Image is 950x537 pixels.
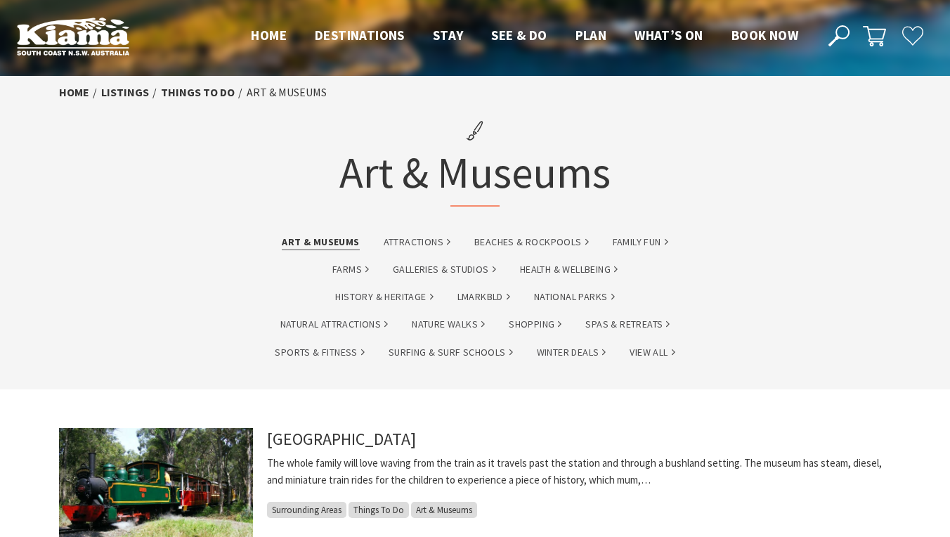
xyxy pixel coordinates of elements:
a: View All [630,344,675,361]
a: [GEOGRAPHIC_DATA] [267,428,416,450]
span: See & Do [491,27,547,44]
p: The whole family will love waving from the train as it travels past the station and through a bus... [267,455,891,489]
a: Health & Wellbeing [520,261,618,278]
li: Art & Museums [247,84,327,102]
a: listings [101,85,149,100]
a: Home [59,85,89,100]
a: History & Heritage [335,289,433,305]
a: Sports & Fitness [275,344,364,361]
a: lmarkbld [457,289,510,305]
span: Book now [731,27,798,44]
a: Spas & Retreats [585,316,670,332]
span: Home [251,27,287,44]
span: Art & Museums [411,502,477,518]
a: Art & Museums [282,234,359,250]
span: Stay [433,27,464,44]
a: Nature Walks [412,316,485,332]
a: Beaches & Rockpools [474,234,589,250]
span: Things To Do [349,502,409,518]
a: Surfing & Surf Schools [389,344,513,361]
a: Winter Deals [537,344,606,361]
img: Kiama Logo [17,17,129,56]
a: Family Fun [613,234,668,250]
a: Farms [332,261,369,278]
a: Shopping [509,316,561,332]
a: Natural Attractions [280,316,389,332]
h1: Art & Museums [339,109,611,207]
span: Surrounding Areas [267,502,346,518]
span: What’s On [635,27,703,44]
a: Attractions [384,234,450,250]
a: National Parks [534,289,615,305]
span: Plan [575,27,607,44]
a: Galleries & Studios [393,261,496,278]
span: Destinations [315,27,405,44]
a: Things To Do [161,85,235,100]
nav: Main Menu [237,25,812,48]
